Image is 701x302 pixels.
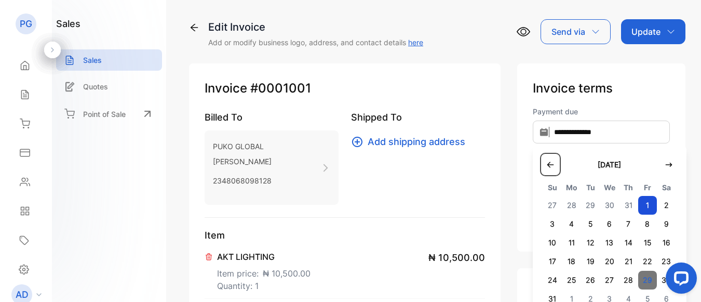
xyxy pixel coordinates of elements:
[543,181,562,194] span: Su
[562,196,581,215] span: 28
[600,233,619,252] span: 13
[56,17,80,31] h1: sales
[351,135,471,149] button: Add shipping address
[657,215,676,233] span: 9
[657,252,676,271] span: 23
[581,252,600,271] span: 19
[205,228,485,242] p: Item
[263,267,311,280] span: ₦ 10,500.00
[213,154,272,169] p: [PERSON_NAME]
[543,271,562,290] span: 24
[619,215,638,233] span: 7
[638,252,657,271] span: 22
[657,233,676,252] span: 16
[541,19,611,44] button: Send via
[562,252,581,271] span: 18
[638,271,657,290] span: 29
[551,25,585,38] p: Send via
[638,196,657,215] span: 1
[619,196,638,215] span: 31
[619,252,638,271] span: 21
[562,271,581,290] span: 25
[543,215,562,233] span: 3
[581,215,600,233] span: 5
[562,233,581,252] span: 11
[621,19,685,44] button: Update
[543,252,562,271] span: 17
[600,252,619,271] span: 20
[351,110,485,124] p: Shipped To
[83,55,102,65] p: Sales
[16,288,29,301] p: AD
[250,79,311,98] span: #0001001
[533,79,670,98] p: Invoice terms
[600,215,619,233] span: 6
[562,215,581,233] span: 4
[543,196,562,215] span: 27
[56,76,162,97] a: Quotes
[56,102,162,125] a: Point of Sale
[600,196,619,215] span: 30
[217,263,311,280] p: Item price:
[600,181,619,194] span: We
[83,81,108,92] p: Quotes
[638,181,657,194] span: Fr
[208,37,423,48] p: Add or modify business logo, address, and contact details
[619,233,638,252] span: 14
[217,251,311,263] p: AKT LIGHTING
[205,110,339,124] p: Billed To
[562,181,581,194] span: Mo
[657,196,676,215] span: 2
[638,233,657,252] span: 15
[619,181,638,194] span: Th
[408,38,423,47] a: here
[205,79,485,98] p: Invoice
[543,233,562,252] span: 10
[657,181,676,194] span: Sa
[83,109,126,120] p: Point of Sale
[213,173,272,188] p: 2348068098128
[587,154,631,175] button: [DATE]
[428,251,485,265] span: ₦ 10,500.00
[533,106,670,117] label: Payment due
[600,271,619,290] span: 27
[581,196,600,215] span: 29
[20,17,32,31] p: PG
[213,139,272,154] p: PUKO GLOBAL
[208,19,423,35] div: Edit Invoice
[657,258,701,302] iframe: LiveChat chat widget
[619,271,638,290] span: 28
[631,25,660,38] p: Update
[217,280,311,292] p: Quantity: 1
[581,271,600,290] span: 26
[368,135,465,149] span: Add shipping address
[581,233,600,252] span: 12
[638,215,657,233] span: 8
[581,181,600,194] span: Tu
[56,49,162,71] a: Sales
